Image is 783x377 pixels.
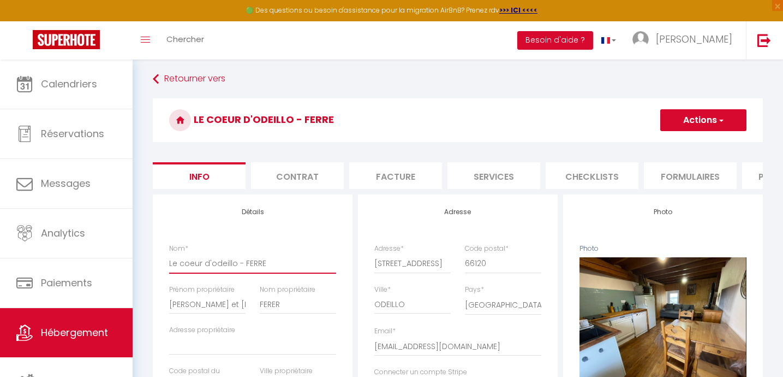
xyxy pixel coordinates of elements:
[499,5,537,15] a: >>> ICI <<<<
[632,31,649,48] img: ...
[465,244,509,254] label: Code postal
[41,226,85,240] span: Analytics
[660,109,746,131] button: Actions
[41,77,97,91] span: Calendriers
[169,208,336,216] h4: Détails
[757,33,771,47] img: logout
[374,208,541,216] h4: Adresse
[579,244,599,254] label: Photo
[158,21,212,60] a: Chercher
[41,127,104,140] span: Réservations
[41,326,108,339] span: Hébergement
[153,162,246,189] li: Info
[374,244,404,254] label: Adresse
[579,208,746,216] h4: Photo
[153,69,763,89] a: Retourner vers
[546,162,638,189] li: Checklists
[41,276,92,290] span: Paiements
[656,32,732,46] span: [PERSON_NAME]
[41,176,91,190] span: Messages
[349,162,442,189] li: Facture
[251,162,344,189] li: Contrat
[465,285,484,295] label: Pays
[644,162,737,189] li: Formulaires
[374,285,391,295] label: Ville
[153,98,763,142] h3: Le coeur d'odeillo - FERRE
[624,21,746,60] a: ... [PERSON_NAME]
[166,33,204,45] span: Chercher
[33,30,100,49] img: Super Booking
[169,325,235,335] label: Adresse propriétaire
[260,285,315,295] label: Nom propriétaire
[169,244,188,254] label: Nom
[374,326,396,337] label: Email
[517,31,593,50] button: Besoin d'aide ?
[447,162,540,189] li: Services
[260,366,313,376] label: Ville propriétaire
[169,285,235,295] label: Prénom propriétaire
